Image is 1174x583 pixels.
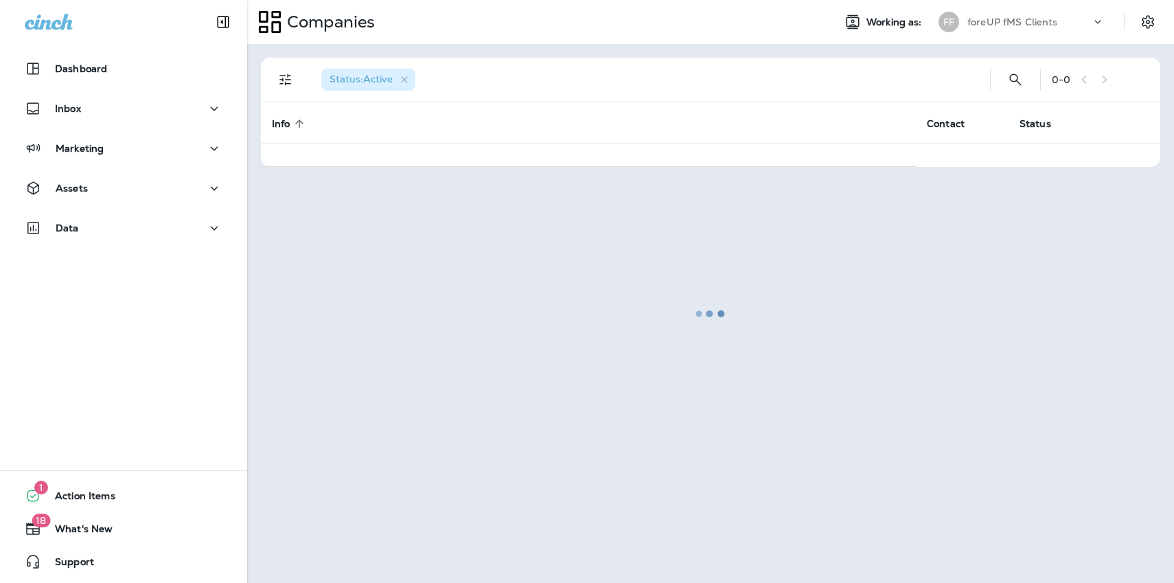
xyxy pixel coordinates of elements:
button: Dashboard [14,55,233,82]
button: Assets [14,174,233,202]
p: Marketing [56,143,104,154]
span: Action Items [41,490,115,507]
button: Support [14,548,233,575]
span: 18 [32,514,50,527]
p: Inbox [55,103,81,114]
span: What's New [41,523,113,540]
button: Data [14,214,233,242]
button: Settings [1136,10,1160,34]
button: Inbox [14,95,233,122]
button: Marketing [14,135,233,162]
span: 1 [34,481,48,494]
p: foreUP fMS Clients [967,16,1058,27]
p: Assets [56,183,88,194]
button: 1Action Items [14,482,233,510]
p: Companies [281,12,375,32]
p: Dashboard [55,63,107,74]
button: Collapse Sidebar [204,8,242,36]
p: Data [56,222,79,233]
div: FF [939,12,959,32]
span: Support [41,556,94,573]
button: 18What's New [14,515,233,542]
span: Working as: [866,16,925,28]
